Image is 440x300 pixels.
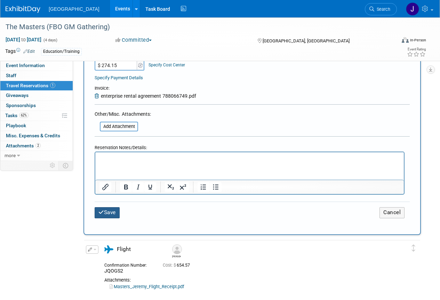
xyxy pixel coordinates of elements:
span: Search [374,7,390,12]
span: more [5,153,16,158]
span: Event Information [6,63,45,68]
a: Masters_Jeremy_Flight_Receipt.pdf [110,284,184,289]
a: Remove Attachment [95,93,101,99]
span: [GEOGRAPHIC_DATA] [49,6,99,12]
iframe: Rich Text Area [95,152,404,180]
button: Numbered list [198,182,209,192]
td: Toggle Event Tabs [59,161,73,170]
span: enterprise rental agreement 788066749.pdf [101,93,196,99]
button: Insert/edit link [99,182,111,192]
a: Search [365,3,397,15]
span: (4 days) [43,38,57,42]
a: Playbook [0,121,73,131]
img: Jeremy Sobolik [406,2,419,16]
button: Save [95,207,120,218]
a: Attachments2 [0,141,73,151]
a: Specify Payment Details [95,75,143,80]
a: Travel Reservations1 [0,81,73,91]
a: more [0,151,73,161]
span: Misc. Expenses & Credits [6,133,60,138]
div: Jeremy Sobolik [170,244,183,258]
div: Event Format [365,36,426,47]
div: Confirmation Number: [104,261,152,268]
a: Tasks62% [0,111,73,121]
div: The Masters (FBO GM Gathering) [3,21,390,33]
span: Sponsorships [6,103,36,108]
div: In-Person [410,38,426,43]
span: 2 [35,143,41,148]
span: Tasks [5,113,29,118]
span: Playbook [6,123,26,128]
div: Invoice: [95,85,196,92]
span: Staff [6,73,16,78]
span: Flight [117,246,131,252]
button: Subscript [165,182,177,192]
span: 62% [19,113,29,118]
i: Click and drag to move item [412,245,415,252]
div: Reservation Notes/Details: [95,141,405,152]
button: Bullet list [210,182,222,192]
span: 1 [50,83,55,88]
a: Event Information [0,61,73,71]
span: JQOGS2 [104,268,123,274]
div: Attachments: [104,277,392,283]
img: Jeremy Sobolik [172,244,182,254]
a: Edit [23,49,35,54]
a: Giveaways [0,91,73,100]
span: Travel Reservations [6,83,55,88]
button: Italic [132,182,144,192]
button: Bold [120,182,132,192]
span: Attachments [6,143,41,148]
a: Specify Cost Center [149,63,185,67]
i: Flight [104,245,113,253]
img: Format-Inperson.png [402,37,409,43]
button: Committed [113,37,154,44]
a: Misc. Expenses & Credits [0,131,73,141]
span: Cost: $ [163,263,177,268]
div: Education/Training [41,48,82,55]
td: Personalize Event Tab Strip [47,161,59,170]
span: to [20,37,27,42]
div: Event Rating [407,48,426,51]
a: Staff [0,71,73,81]
span: Giveaways [6,92,29,98]
a: Sponsorships [0,101,73,111]
div: Other/Misc. Attachments: [95,111,151,119]
img: ExhibitDay [6,6,40,13]
button: Underline [144,182,156,192]
div: Jeremy Sobolik [172,254,181,258]
span: [DATE] [DATE] [5,37,42,43]
span: [GEOGRAPHIC_DATA], [GEOGRAPHIC_DATA] [263,38,350,43]
span: 654.57 [163,263,193,268]
td: Tags [5,48,35,56]
button: Superscript [177,182,189,192]
button: Cancel [379,207,405,218]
